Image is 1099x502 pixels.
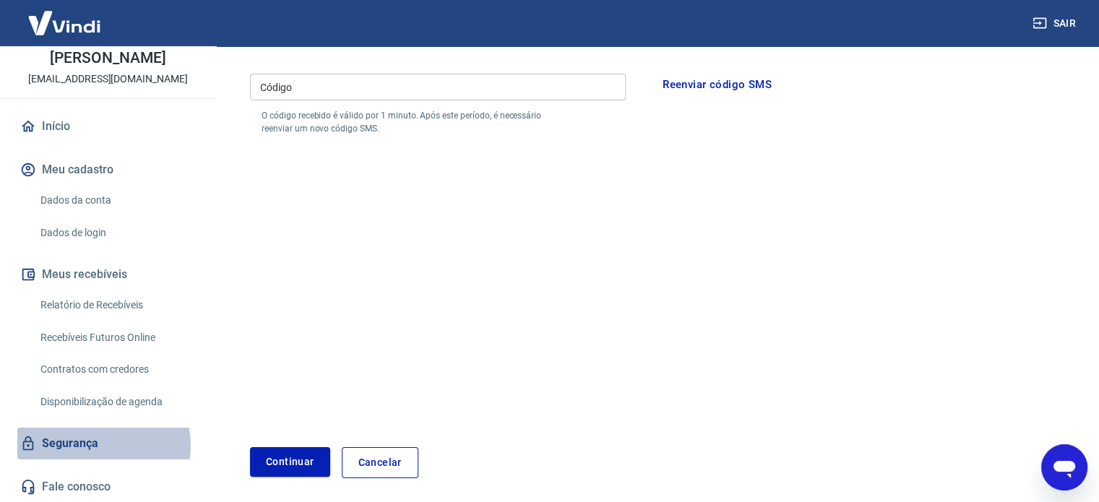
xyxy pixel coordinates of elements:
p: [EMAIL_ADDRESS][DOMAIN_NAME] [28,72,188,87]
a: Início [17,111,199,142]
a: Cancelar [342,447,418,478]
a: Recebíveis Futuros Online [35,323,199,352]
a: Disponibilização de agenda [35,387,199,417]
button: Reenviar código SMS [655,69,780,100]
a: Contratos com credores [35,355,199,384]
a: Segurança [17,428,199,459]
iframe: Botão para abrir a janela de mensagens [1041,444,1087,490]
p: O código recebido é válido por 1 minuto. Após este período, é necessário reenviar um novo código ... [262,109,568,135]
button: Meus recebíveis [17,259,199,290]
button: Continuar [250,447,330,477]
button: Meu cadastro [17,154,199,186]
img: Vindi [17,1,111,45]
p: [PERSON_NAME] [50,51,165,66]
button: Sair [1030,10,1082,37]
a: Relatório de Recebíveis [35,290,199,320]
a: Dados de login [35,218,199,248]
a: Dados da conta [35,186,199,215]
